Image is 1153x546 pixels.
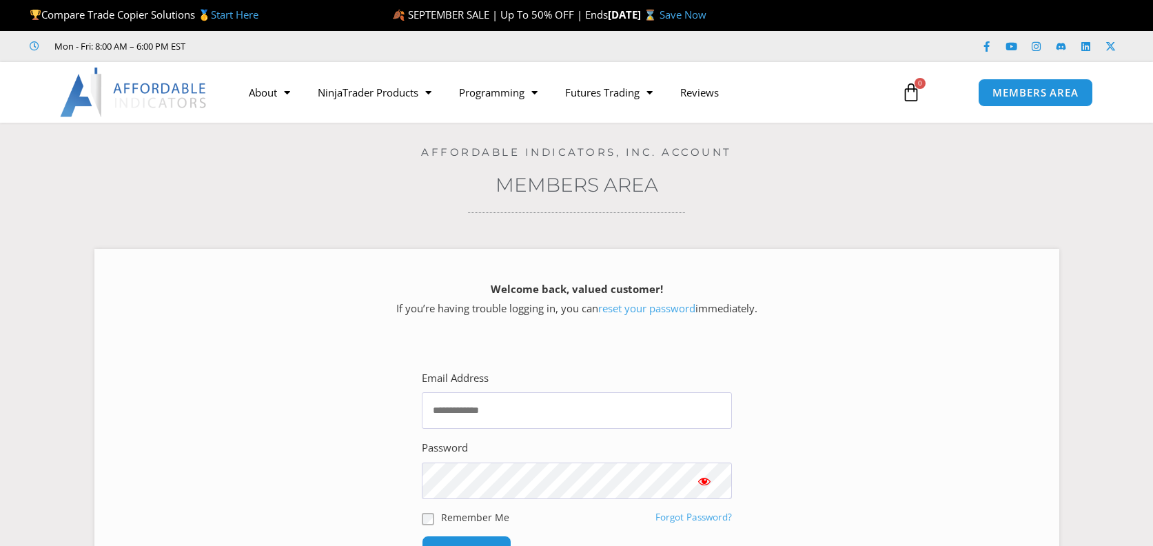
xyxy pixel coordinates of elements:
[608,8,660,21] strong: [DATE] ⌛
[915,78,926,89] span: 0
[677,463,732,499] button: Show password
[60,68,208,117] img: LogoAI | Affordable Indicators – NinjaTrader
[978,79,1093,107] a: MEMBERS AREA
[392,8,608,21] span: 🍂 SEPTEMBER SALE | Up To 50% OFF | Ends
[441,510,509,525] label: Remember Me
[211,8,258,21] a: Start Here
[655,511,732,523] a: Forgot Password?
[422,438,468,458] label: Password
[119,280,1035,318] p: If you’re having trouble logging in, you can immediately.
[422,369,489,388] label: Email Address
[205,39,411,53] iframe: Customer reviews powered by Trustpilot
[491,282,663,296] strong: Welcome back, valued customer!
[235,77,304,108] a: About
[235,77,886,108] nav: Menu
[666,77,733,108] a: Reviews
[992,88,1079,98] span: MEMBERS AREA
[881,72,941,112] a: 0
[51,38,185,54] span: Mon - Fri: 8:00 AM – 6:00 PM EST
[598,301,695,315] a: reset your password
[496,173,658,196] a: Members Area
[445,77,551,108] a: Programming
[304,77,445,108] a: NinjaTrader Products
[30,10,41,20] img: 🏆
[551,77,666,108] a: Futures Trading
[30,8,258,21] span: Compare Trade Copier Solutions 🥇
[421,145,732,159] a: Affordable Indicators, Inc. Account
[660,8,706,21] a: Save Now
